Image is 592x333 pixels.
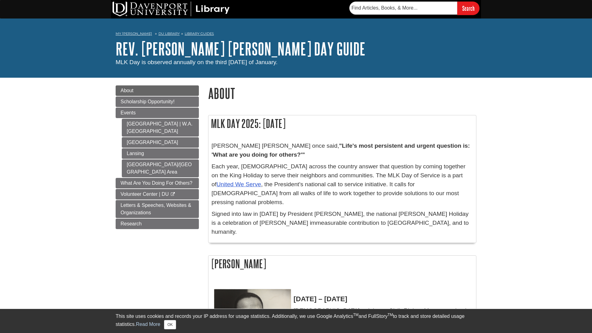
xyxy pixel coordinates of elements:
a: Volunteer Center | DU [116,189,199,199]
a: Lansing [122,148,199,159]
h2: [PERSON_NAME] [208,256,476,272]
h2: MLK Day 2025: [DATE] [208,115,476,132]
a: What Are You Doing For Others? [116,178,199,188]
span: What Are You Doing For Others? [121,180,192,186]
span: Scholarship Opportunity! [121,99,175,104]
a: Rev. [PERSON_NAME] [PERSON_NAME] Day Guide [116,39,365,58]
img: DU Library [113,2,230,16]
a: About [116,85,199,96]
a: Events [116,108,199,118]
p: [PERSON_NAME] [PERSON_NAME] once said, [212,142,473,159]
button: Close [164,320,176,329]
a: [GEOGRAPHIC_DATA] | W.A. [GEOGRAPHIC_DATA] [122,119,199,137]
p: Each year, [DEMOGRAPHIC_DATA] across the country answer that question by coming together on the K... [212,162,473,207]
a: Research [116,219,199,229]
input: Find Articles, Books, & More... [349,2,457,14]
sup: TM [353,313,358,317]
sup: TM [388,313,393,317]
input: Search [457,2,479,15]
div: This site uses cookies and records your IP address for usage statistics. Additionally, we use Goo... [116,313,476,329]
i: This link opens in a new window [170,192,175,196]
span: MLK Day is observed annually on the third [DATE] of January. [116,59,277,65]
nav: breadcrumb [116,30,476,39]
a: Read More [136,322,160,327]
a: Scholarship Opportunity! [116,97,199,107]
form: Searches DU Library's articles, books, and more [349,2,479,15]
span: Research [121,221,142,226]
a: [GEOGRAPHIC_DATA]/[GEOGRAPHIC_DATA] Area [122,159,199,177]
span: Volunteer Center | DU [121,191,169,197]
strong: "Life's most persistent and urgent question is: 'What are you doing for others?'" [212,142,470,158]
span: About [121,88,134,93]
a: [GEOGRAPHIC_DATA] [122,137,199,148]
strong: [DATE] – [DATE] [294,295,347,303]
span: Events [121,110,136,115]
a: United We Serve [216,181,261,187]
a: Library Guides [185,31,214,36]
p: Signed into law in [DATE] by President [PERSON_NAME], the national [PERSON_NAME] Holiday is a cel... [212,210,473,236]
a: My [PERSON_NAME] [116,31,152,36]
a: Letters & Speeches, Websites & Organizations [116,200,199,218]
div: Guide Page Menu [116,85,199,229]
h1: About [208,85,476,101]
span: Letters & Speeches, Websites & Organizations [121,203,191,215]
a: DU Library [158,31,180,36]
